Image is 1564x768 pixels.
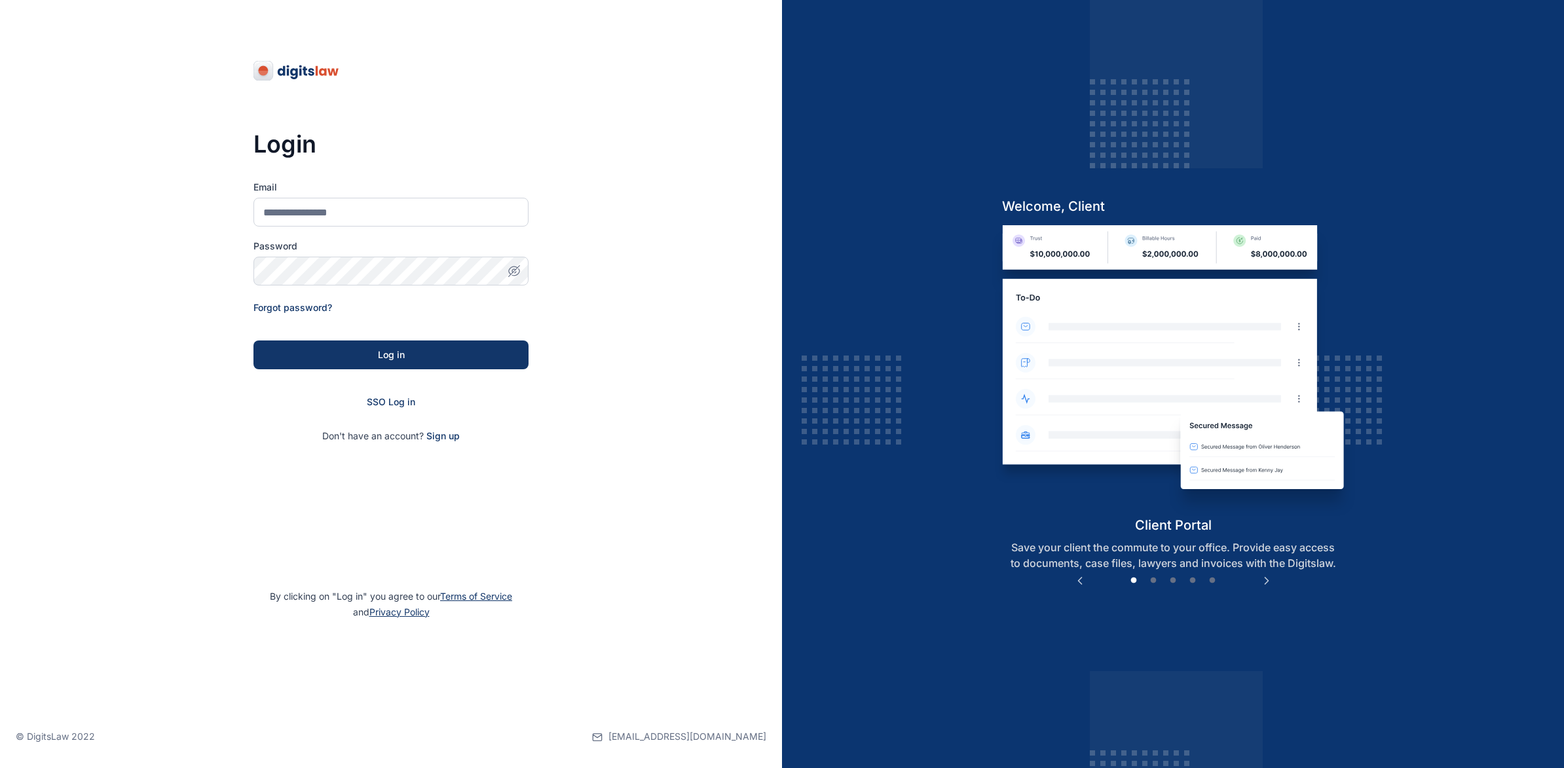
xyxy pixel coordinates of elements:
[1166,574,1180,587] button: 3
[253,430,529,443] p: Don't have an account?
[16,730,95,743] p: © DigitsLaw 2022
[253,340,529,369] button: Log in
[253,131,529,157] h3: Login
[426,430,460,443] span: Sign up
[1186,574,1199,587] button: 4
[253,181,529,194] label: Email
[992,197,1355,215] h5: welcome, client
[440,591,512,602] a: Terms of Service
[367,396,415,407] a: SSO Log in
[253,60,340,81] img: digitslaw-logo
[992,539,1355,571] p: Save your client the commute to your office. Provide easy access to documents, case files, lawyer...
[426,430,460,441] a: Sign up
[608,730,766,743] span: [EMAIL_ADDRESS][DOMAIN_NAME]
[592,705,766,768] a: [EMAIL_ADDRESS][DOMAIN_NAME]
[369,606,430,617] a: Privacy Policy
[992,516,1355,534] h5: client portal
[1147,574,1160,587] button: 2
[253,240,529,253] label: Password
[1206,574,1219,587] button: 5
[274,348,508,361] div: Log in
[16,589,766,620] p: By clicking on "Log in" you agree to our
[1260,574,1273,587] button: Next
[353,606,430,617] span: and
[1073,574,1087,587] button: Previous
[1127,574,1140,587] button: 1
[253,302,332,313] a: Forgot password?
[992,225,1355,515] img: client-portal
